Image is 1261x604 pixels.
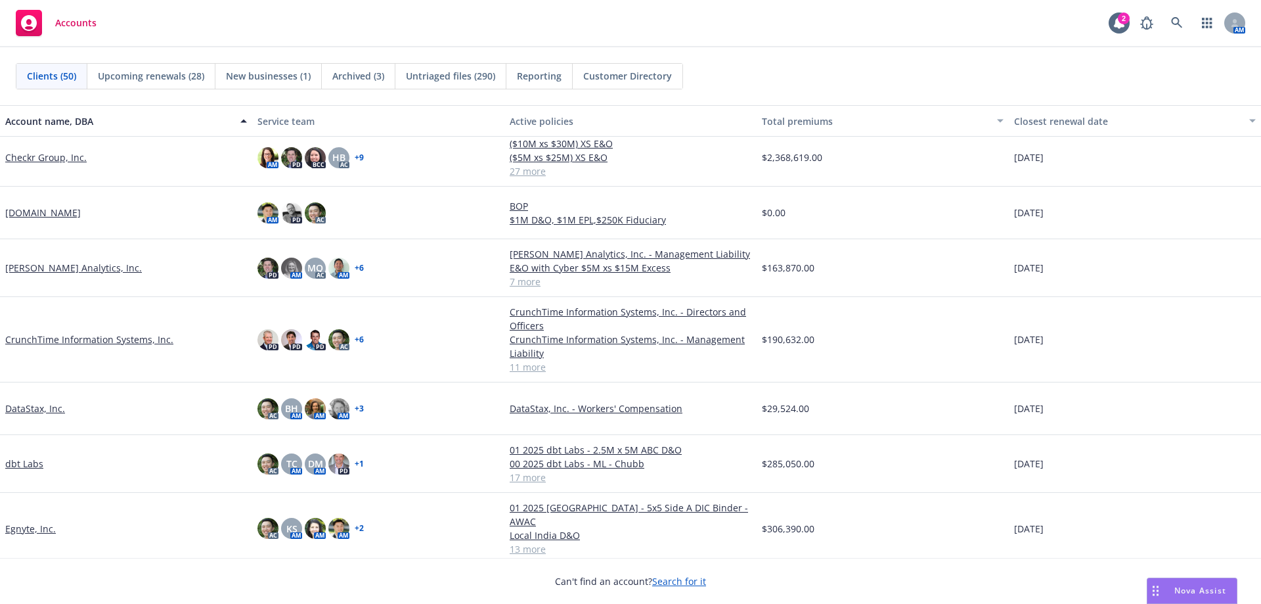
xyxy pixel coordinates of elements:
[328,329,349,350] img: photo
[510,213,751,227] a: $1M D&O, $1M EPL,$250K Fiduciary
[1014,457,1044,471] span: [DATE]
[1014,522,1044,536] span: [DATE]
[355,460,364,468] a: + 1
[510,247,751,261] a: [PERSON_NAME] Analytics, Inc. - Management Liability
[1174,585,1226,596] span: Nova Assist
[1164,10,1190,36] a: Search
[355,405,364,413] a: + 3
[252,105,504,137] button: Service team
[355,154,364,162] a: + 9
[510,275,751,289] a: 7 more
[5,261,142,275] a: [PERSON_NAME] Analytics, Inc.
[328,398,349,419] img: photo
[510,164,751,178] a: 27 more
[1134,10,1160,36] a: Report a Bug
[1014,206,1044,220] span: [DATE]
[257,114,499,128] div: Service team
[1014,114,1241,128] div: Closest renewal date
[510,199,751,213] a: BOP
[5,402,65,415] a: DataStax, Inc.
[328,518,349,539] img: photo
[1014,261,1044,275] span: [DATE]
[510,457,751,471] a: 00 2025 dbt Labs - ML - Chubb
[762,206,785,220] span: $0.00
[355,264,364,272] a: + 6
[5,522,56,536] a: Egnyte, Inc.
[510,501,751,528] a: 01 2025 [GEOGRAPHIC_DATA] - 5x5 Side A DIC Binder - AWAC
[762,457,814,471] span: $285,050.00
[257,202,278,223] img: photo
[510,360,751,374] a: 11 more
[286,522,298,536] span: KS
[762,114,989,128] div: Total premiums
[1147,578,1164,603] div: Drag to move
[5,333,173,346] a: CrunchTime Information Systems, Inc.
[510,305,751,333] a: CrunchTime Information Systems, Inc. - Directors and Officers
[652,575,706,588] a: Search for it
[98,69,204,83] span: Upcoming renewals (28)
[1009,105,1261,137] button: Closest renewal date
[257,329,278,350] img: photo
[510,528,751,542] a: Local India D&O
[27,69,76,83] span: Clients (50)
[257,453,278,475] img: photo
[11,5,102,41] a: Accounts
[517,69,562,83] span: Reporting
[510,114,751,128] div: Active policies
[762,151,822,164] span: $2,368,619.00
[762,333,814,346] span: $190,632.00
[1014,151,1044,164] span: [DATE]
[281,147,302,168] img: photo
[281,329,302,350] img: photo
[510,471,751,484] a: 17 more
[55,18,97,28] span: Accounts
[510,261,751,275] a: E&O with Cyber $5M xs $15M Excess
[328,258,349,279] img: photo
[355,524,364,532] a: + 2
[285,402,298,415] span: BH
[762,261,814,275] span: $163,870.00
[5,114,232,128] div: Account name, DBA
[510,443,751,457] a: 01 2025 dbt Labs - 2.5M x 5M ABC D&O
[1014,402,1044,415] span: [DATE]
[406,69,495,83] span: Untriaged files (290)
[308,457,323,471] span: DM
[332,151,345,164] span: HB
[5,206,81,220] a: [DOMAIN_NAME]
[762,402,809,415] span: $29,524.00
[510,151,751,164] a: ($5M xs $25M) XS E&O
[355,336,364,344] a: + 6
[1194,10,1220,36] a: Switch app
[5,151,87,164] a: Checkr Group, Inc.
[510,333,751,360] a: CrunchTime Information Systems, Inc. - Management Liability
[1118,12,1130,24] div: 2
[281,258,302,279] img: photo
[555,574,706,588] span: Can't find an account?
[510,542,751,556] a: 13 more
[305,518,326,539] img: photo
[332,69,384,83] span: Archived (3)
[307,261,323,275] span: MQ
[305,202,326,223] img: photo
[286,457,298,471] span: TC
[757,105,1009,137] button: Total premiums
[1014,333,1044,346] span: [DATE]
[762,522,814,536] span: $306,390.00
[5,457,43,471] a: dbt Labs
[226,69,311,83] span: New businesses (1)
[328,453,349,475] img: photo
[510,137,751,151] a: ($10M xs $30M) XS E&O
[305,329,326,350] img: photo
[257,398,278,419] img: photo
[257,518,278,539] img: photo
[257,258,278,279] img: photo
[1147,578,1237,604] button: Nova Assist
[504,105,757,137] button: Active policies
[305,398,326,419] img: photo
